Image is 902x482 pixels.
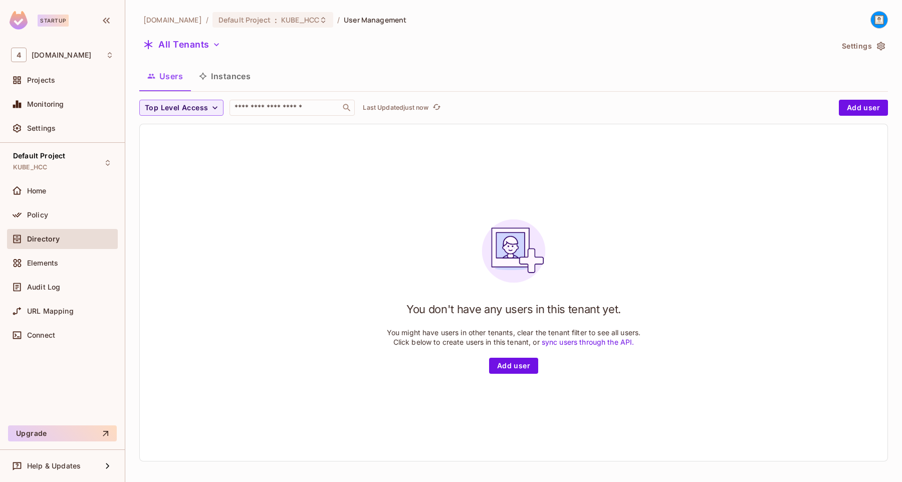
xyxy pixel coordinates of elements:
[11,48,27,62] span: 4
[139,64,191,89] button: Users
[27,187,47,195] span: Home
[406,302,621,317] h1: You don't have any users in this tenant yet.
[191,64,259,89] button: Instances
[10,11,28,30] img: SReyMgAAAABJRU5ErkJggg==
[432,103,441,113] span: refresh
[344,15,406,25] span: User Management
[27,283,60,291] span: Audit Log
[428,102,442,114] span: Click to refresh data
[145,102,208,114] span: Top Level Access
[430,102,442,114] button: refresh
[363,104,428,112] p: Last Updated just now
[27,307,74,315] span: URL Mapping
[27,235,60,243] span: Directory
[27,211,48,219] span: Policy
[281,15,319,25] span: KUBE_HCC
[337,15,340,25] li: /
[387,328,641,347] p: You might have users in other tenants, clear the tenant filter to see all users. Click below to c...
[139,37,224,53] button: All Tenants
[32,51,91,59] span: Workspace: 46labs.com
[27,259,58,267] span: Elements
[139,100,223,116] button: Top Level Access
[839,100,888,116] button: Add user
[218,15,271,25] span: Default Project
[206,15,208,25] li: /
[489,358,538,374] button: Add user
[274,16,278,24] span: :
[27,331,55,339] span: Connect
[38,15,69,27] div: Startup
[8,425,117,441] button: Upgrade
[13,152,65,160] span: Default Project
[27,462,81,470] span: Help & Updates
[27,124,56,132] span: Settings
[27,76,55,84] span: Projects
[13,163,47,171] span: KUBE_HCC
[542,338,634,346] a: sync users through the API.
[871,12,887,28] img: naeem.sarwar@46labs.com
[27,100,64,108] span: Monitoring
[838,38,888,54] button: Settings
[143,15,202,25] span: the active workspace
